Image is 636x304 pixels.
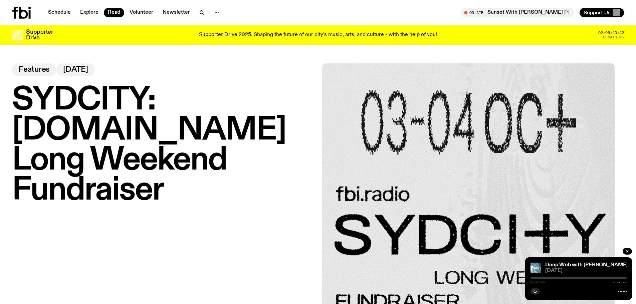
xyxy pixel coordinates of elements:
span: Remaining [603,35,624,39]
h3: Supporter Drive [26,29,53,41]
a: Explore [76,8,102,17]
span: [DATE] [63,66,88,73]
button: On AirSunset With [PERSON_NAME] Ft. finedining & Niki [461,8,574,17]
span: [DATE] [545,268,627,273]
span: Features [19,66,50,73]
a: Schedule [44,8,75,17]
p: Supporter Drive 2025: Shaping the future of our city’s music, arts, and culture - with the help o... [199,32,437,38]
h1: SYDCITY: [DOMAIN_NAME] Long Weekend Fundraiser [12,85,314,206]
a: Read [104,8,124,17]
button: Support Us [580,8,624,17]
span: 02:05:43:42 [598,31,624,35]
span: 0:00:00 [531,281,545,284]
a: Volunteer [126,8,157,17]
a: Newsletter [159,8,194,17]
span: -:--:-- [613,281,627,284]
span: Support Us [584,10,611,16]
a: Deep Web with [PERSON_NAME] [545,262,628,268]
